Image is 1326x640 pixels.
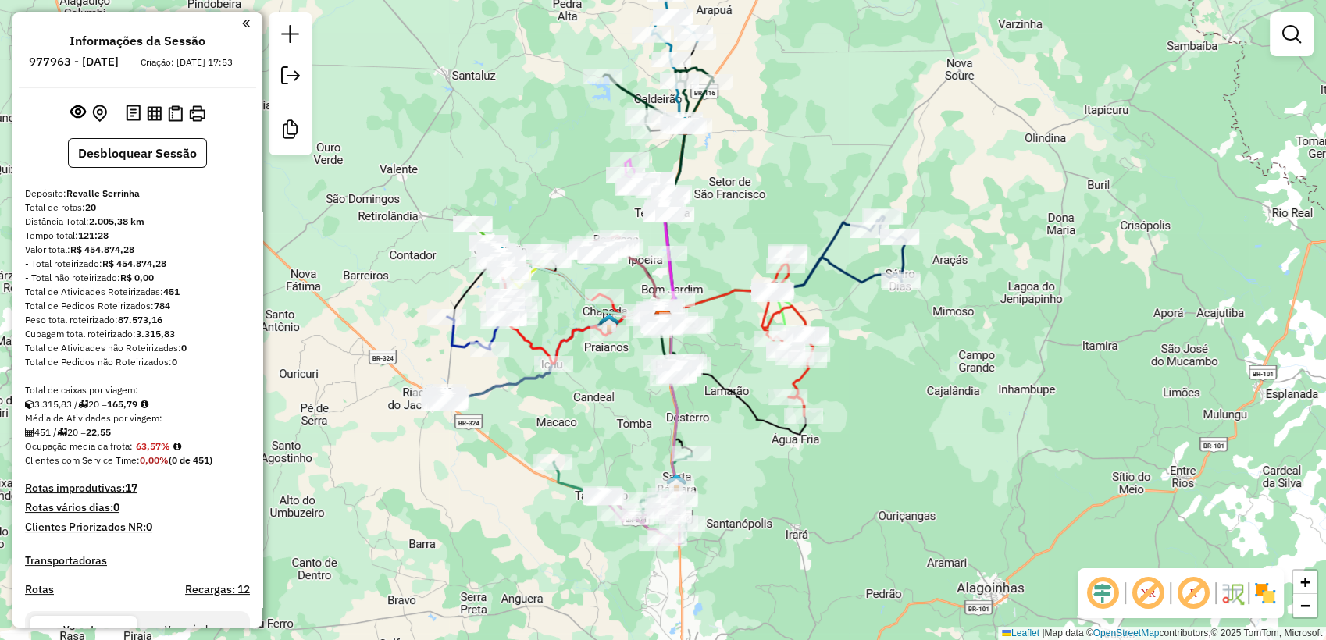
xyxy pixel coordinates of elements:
[1129,574,1167,612] span: Exibir NR
[1002,628,1039,638] a: Leaflet
[140,454,169,466] strong: 0,00%
[66,187,140,199] strong: Revalle Serrinha
[146,520,152,534] strong: 0
[25,482,250,495] h4: Rotas improdutivas:
[165,102,186,125] button: Visualizar Romaneio
[1293,571,1317,594] a: Zoom in
[144,102,165,123] button: Visualizar relatório de Roteirização
[85,201,96,213] strong: 20
[998,627,1326,640] div: Map data © contributors,© 2025 TomTom, Microsoft
[136,328,175,340] strong: 3.315,83
[275,19,306,54] a: Nova sessão e pesquisa
[25,454,140,466] span: Clientes com Service Time:
[172,356,177,368] strong: 0
[120,272,154,283] strong: R$ 0,00
[25,313,250,327] div: Peso total roteirizado:
[186,102,209,125] button: Imprimir Rotas
[25,327,250,341] div: Cubagem total roteirizado:
[25,554,250,567] h4: Transportadoras
[25,501,250,514] h4: Rotas vários dias:
[1300,572,1310,592] span: +
[70,34,205,48] h4: Informações da Sessão
[181,342,187,354] strong: 0
[113,500,119,514] strong: 0
[118,314,162,325] strong: 87.573,16
[1175,574,1212,612] span: Exibir rótulo
[102,258,166,269] strong: R$ 454.874,28
[67,101,89,126] button: Exibir sessão original
[25,583,54,596] a: Rotas
[57,428,67,437] i: Total de rotas
[1084,574,1121,612] span: Ocultar deslocamento
[25,383,250,397] div: Total de caixas por viagem:
[78,400,88,409] i: Total de rotas
[70,244,134,255] strong: R$ 454.874,28
[68,138,207,168] button: Desbloquear Sessão
[1220,581,1245,606] img: Fluxo de ruas
[275,114,306,149] a: Criar modelo
[1253,581,1278,606] img: Exibir/Ocultar setores
[25,187,250,201] div: Depósito:
[25,243,250,257] div: Valor total:
[242,14,250,32] a: Clique aqui para minimizar o painel
[25,428,34,437] i: Total de Atividades
[25,285,250,299] div: Total de Atividades Roteirizadas:
[25,440,133,452] span: Ocupação média da frota:
[25,355,250,369] div: Total de Pedidos não Roteirizados:
[78,229,109,241] strong: 121:28
[25,257,250,271] div: - Total roteirizado:
[163,286,180,297] strong: 451
[1042,628,1044,638] span: |
[492,246,512,266] img: Conceicao do Coite
[136,440,170,452] strong: 63,57%
[141,400,148,409] i: Meta Caixas/viagem: 1,00 Diferença: 164,79
[1093,628,1160,638] a: OpenStreetMap
[169,454,212,466] strong: (0 de 451)
[125,481,137,495] strong: 17
[29,55,119,69] h6: 977963 - [DATE]
[435,387,455,407] img: Riachao do Jacuipe
[675,116,695,136] img: Araci
[134,55,239,69] div: Criação: [DATE] 17:53
[25,411,250,425] div: Média de Atividades por viagem:
[1276,19,1307,50] a: Exibir filtros
[25,215,250,229] div: Distância Total:
[599,313,619,333] img: Tanque Grande
[25,397,250,411] div: 3.315,83 / 20 =
[666,473,686,493] img: Santa Barbara
[107,398,137,410] strong: 165,79
[89,101,110,126] button: Centralizar mapa no depósito ou ponto de apoio
[761,281,782,301] img: Biritinga
[25,229,250,243] div: Tempo total:
[25,521,250,534] h4: Clientes Priorizados NR:
[173,442,181,451] em: Média calculada utilizando a maior ocupação (%Peso ou %Cubagem) de cada rota da sessão. Rotas cro...
[1300,596,1310,615] span: −
[25,425,250,439] div: 451 / 20 =
[25,299,250,313] div: Total de Pedidos Roteirizados:
[123,101,144,126] button: Logs desbloquear sessão
[89,215,144,227] strong: 2.005,38 km
[25,201,250,215] div: Total de rotas:
[86,426,111,438] strong: 22,55
[653,310,673,330] img: Revalle Serrinha
[25,341,250,355] div: Total de Atividades não Roteirizadas:
[275,60,306,95] a: Exportar sessão
[25,400,34,409] i: Cubagem total roteirizado
[1293,594,1317,617] a: Zoom out
[25,271,250,285] div: - Total não roteirizado:
[154,300,170,311] strong: 784
[185,583,250,596] h4: Recargas: 12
